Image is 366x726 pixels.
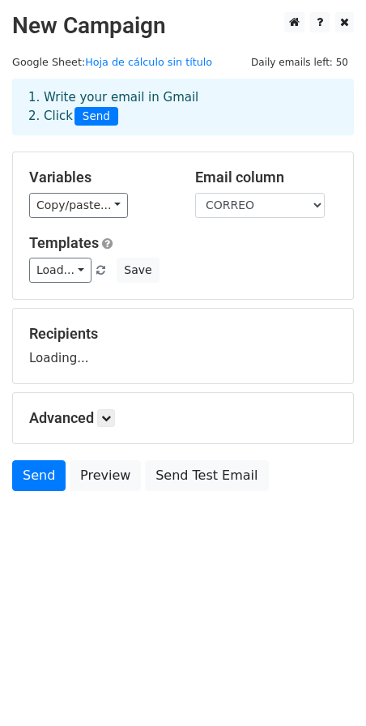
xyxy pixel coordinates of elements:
a: Daily emails left: 50 [245,56,354,68]
a: Hoja de cálculo sin título [85,56,212,68]
h5: Email column [195,169,337,186]
span: Daily emails left: 50 [245,53,354,71]
h5: Advanced [29,409,337,427]
button: Save [117,258,159,283]
h2: New Campaign [12,12,354,40]
h5: Variables [29,169,171,186]
div: Loading... [29,325,337,367]
a: Copy/paste... [29,193,128,218]
a: Send Test Email [145,460,268,491]
a: Preview [70,460,141,491]
a: Send [12,460,66,491]
div: 1. Write your email in Gmail 2. Click [16,88,350,126]
a: Load... [29,258,91,283]
h5: Recipients [29,325,337,343]
a: Templates [29,234,99,251]
span: Send [74,107,118,126]
small: Google Sheet: [12,56,212,68]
